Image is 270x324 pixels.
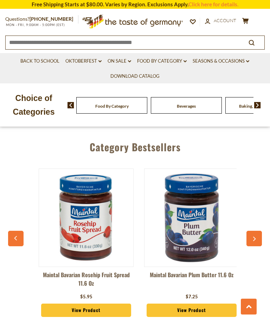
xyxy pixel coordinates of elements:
div: $5.95 [80,293,92,300]
a: [PHONE_NUMBER] [30,16,73,22]
span: MON - FRI, 9:00AM - 5:00PM (EST) [5,23,65,27]
span: Account [214,18,236,23]
a: Beverages [177,103,196,109]
a: Maintal Bavarian Rosehip Fruit Spread 11.6 oz [39,271,134,292]
a: On Sale [108,57,131,65]
img: Maintal Bavarian Rosehip Fruit Spread 11.6 oz [39,171,133,265]
a: View Product [147,304,237,317]
img: next arrow [254,102,261,108]
a: Account [205,17,236,25]
img: previous arrow [67,102,74,108]
a: Download Catalog [110,72,160,80]
a: Food By Category [137,57,187,65]
img: Maintal Bavarian Plum Butter 11.6 oz [144,171,239,265]
a: View Product [41,304,131,317]
a: Oktoberfest [65,57,102,65]
div: $7.25 [186,293,198,300]
a: Seasons & Occasions [193,57,249,65]
a: Click here for details. [188,1,238,7]
div: Category Bestsellers [8,131,262,160]
a: Back to School [20,57,59,65]
p: Questions? [5,15,78,24]
a: Maintal Bavarian Plum Butter 11.6 oz [144,271,239,292]
a: Food By Category [95,103,129,109]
